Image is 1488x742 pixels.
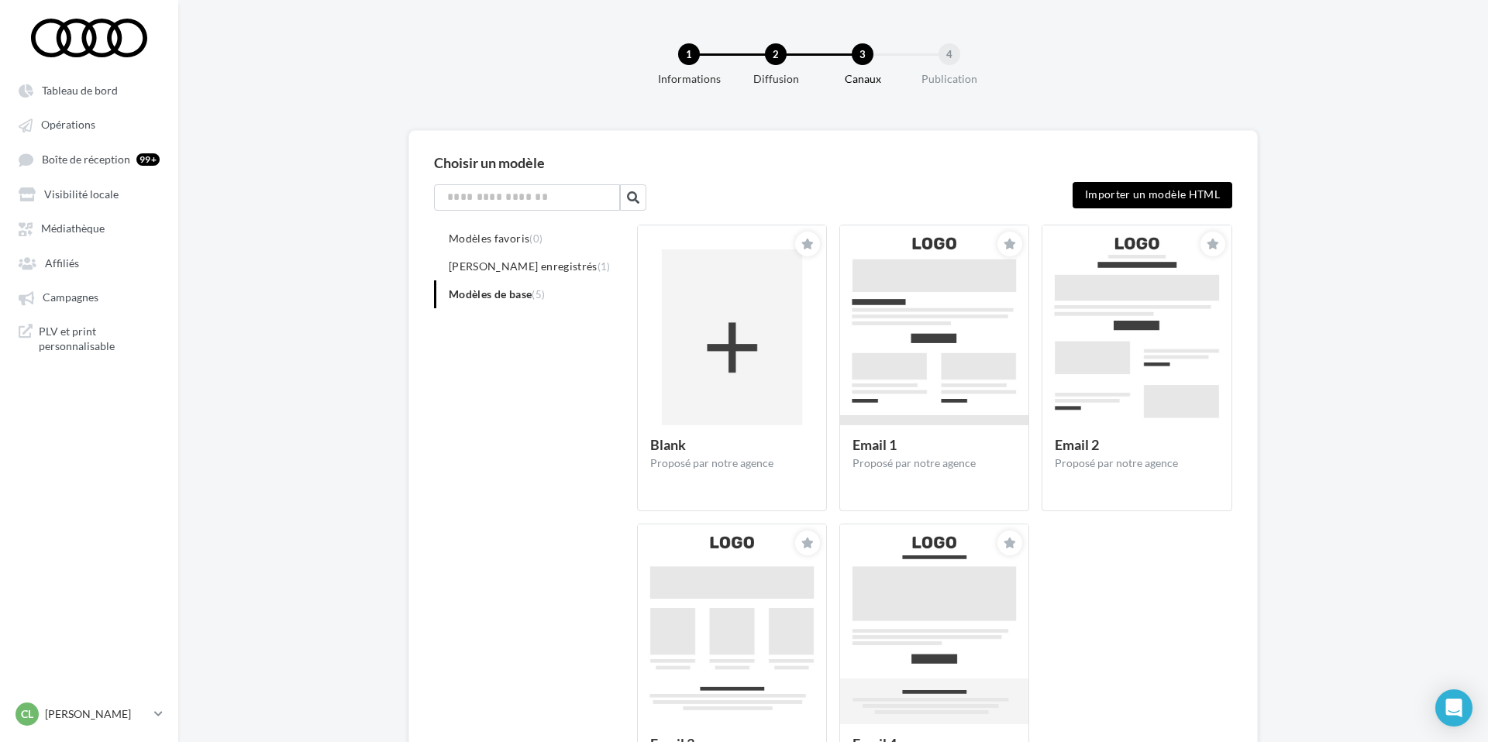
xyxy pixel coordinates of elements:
span: Modèles favoris [449,232,542,245]
label: Importer un modèle HTML [1073,182,1232,208]
span: Proposé par notre agence [852,456,976,469]
div: Blank [650,438,814,452]
a: Tableau de bord [9,76,169,104]
div: Choisir un modèle [434,156,1232,170]
div: Open Intercom Messenger [1435,689,1472,727]
span: Proposé par notre agence [1055,456,1178,469]
div: 3 [852,43,873,65]
span: Visibilité locale [44,187,119,201]
img: message.thumb [638,225,826,469]
span: Affiliés [45,256,79,270]
a: Visibilité locale [9,180,169,208]
span: (5) [532,288,545,301]
div: Diffusion [726,71,825,87]
a: Médiathèque [9,214,169,242]
a: Boîte de réception 99+ [9,145,169,173]
div: Canaux [813,71,912,87]
img: message.thumb [1042,225,1231,469]
span: Modèles de base [449,287,545,301]
span: (1) [598,260,611,273]
span: (0) [529,232,542,245]
div: 99+ [136,153,160,166]
img: message.thumb [840,225,1028,469]
div: 4 [939,43,960,65]
a: Cl [PERSON_NAME] [12,699,166,729]
div: Email 2 [1055,438,1218,452]
span: PLV et print personnalisable [39,324,160,354]
a: Affiliés [9,249,169,277]
a: Opérations [9,110,169,138]
span: Médiathèque [41,222,105,235]
span: Campagnes [43,291,98,304]
div: Publication [900,71,999,87]
span: Tableau de bord [42,84,118,97]
span: Cl [21,706,33,722]
a: Campagnes [9,283,169,311]
span: Proposé par notre agence [650,456,773,469]
div: 2 [765,43,787,65]
div: Informations [639,71,739,87]
span: Boîte de réception [42,153,130,166]
div: Email 1 [852,438,1016,452]
span: Opérations [41,119,95,132]
a: PLV et print personnalisable [9,318,169,360]
span: [PERSON_NAME] enregistrés [449,259,611,273]
p: [PERSON_NAME] [45,706,148,722]
div: 1 [678,43,700,65]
